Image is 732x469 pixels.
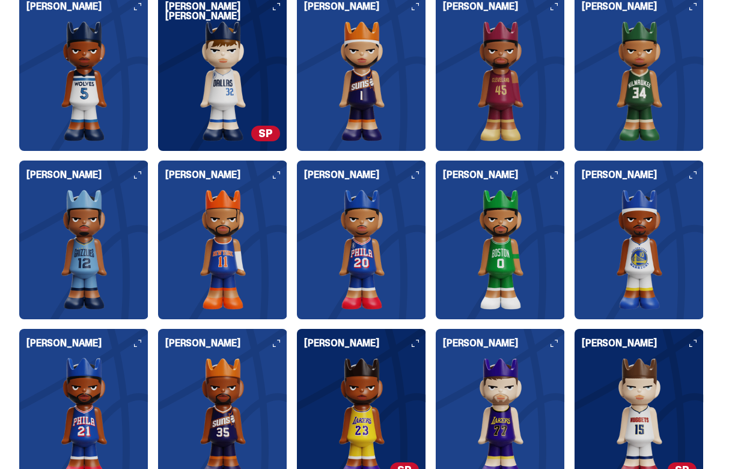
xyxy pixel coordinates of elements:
h6: [PERSON_NAME] [304,170,419,189]
h6: [PERSON_NAME] [582,2,697,21]
h6: [PERSON_NAME] [165,339,280,358]
h6: [PERSON_NAME] [26,170,141,189]
h6: [PERSON_NAME] [582,339,697,358]
img: card image [26,21,141,141]
h6: [PERSON_NAME] [443,339,558,358]
h6: [PERSON_NAME] [PERSON_NAME] [165,2,280,21]
h6: [PERSON_NAME] [165,170,280,189]
img: card image [582,21,697,141]
span: SP [251,126,280,141]
img: card image [165,21,280,141]
img: card image [165,189,280,310]
h6: [PERSON_NAME] [304,339,419,358]
img: card image [443,21,558,141]
img: card image [304,21,419,141]
img: card image [443,189,558,310]
h6: [PERSON_NAME] [443,2,558,21]
img: card image [26,189,141,310]
h6: [PERSON_NAME] [443,170,558,189]
img: card image [582,189,697,310]
h6: [PERSON_NAME] [26,339,141,358]
h6: [PERSON_NAME] [582,170,697,189]
h6: [PERSON_NAME] [304,2,419,21]
h6: [PERSON_NAME] [26,2,141,21]
img: card image [304,189,419,310]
